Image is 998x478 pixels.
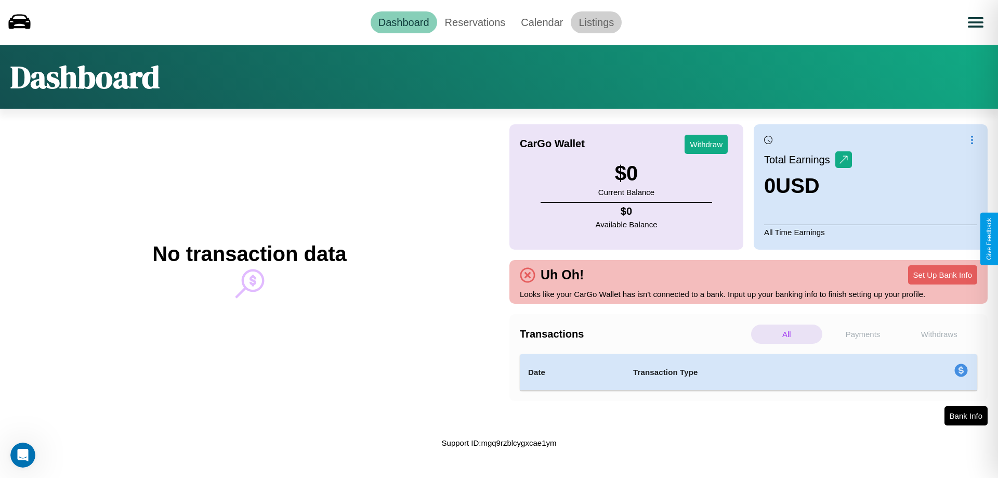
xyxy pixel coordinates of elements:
p: Payments [828,325,899,344]
h2: No transaction data [152,242,346,266]
div: Give Feedback [986,218,993,260]
h4: CarGo Wallet [520,138,585,150]
iframe: Intercom live chat [10,443,35,468]
h4: Date [528,366,616,379]
h4: Transaction Type [633,366,869,379]
a: Dashboard [371,11,437,33]
h1: Dashboard [10,56,160,98]
a: Reservations [437,11,514,33]
h3: 0 USD [764,174,852,198]
h4: Transactions [520,328,748,340]
table: simple table [520,354,977,391]
a: Calendar [513,11,571,33]
p: Support ID: mgq9rzblcygxcae1ym [442,436,557,450]
p: Available Balance [596,217,658,231]
p: Current Balance [598,185,654,199]
h3: $ 0 [598,162,654,185]
p: All Time Earnings [764,225,977,239]
button: Bank Info [944,406,988,425]
p: Total Earnings [764,150,835,169]
button: Open menu [961,8,990,37]
a: Listings [571,11,622,33]
button: Set Up Bank Info [908,265,977,285]
button: Withdraw [685,135,728,154]
p: Withdraws [903,325,975,344]
h4: $ 0 [596,205,658,217]
p: Looks like your CarGo Wallet has isn't connected to a bank. Input up your banking info to finish ... [520,287,977,301]
h4: Uh Oh! [535,267,589,282]
p: All [751,325,822,344]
